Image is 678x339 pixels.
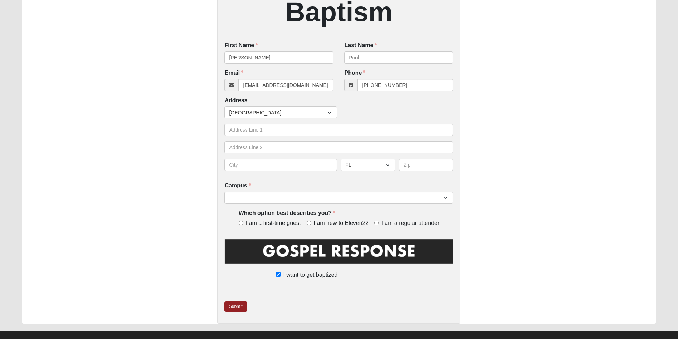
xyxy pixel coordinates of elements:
input: I want to get baptized [276,272,281,277]
label: Which option best describes you? [239,209,335,217]
input: Address Line 2 [224,141,453,153]
a: Submit [224,301,247,312]
label: Last Name [344,41,377,50]
img: GospelResponseBLK.png [224,238,453,270]
span: I am a first-time guest [246,219,301,227]
span: I am new to Eleven22 [314,219,369,227]
label: Phone [344,69,365,77]
span: I want to get baptized [283,271,337,279]
input: Zip [399,159,454,171]
span: [GEOGRAPHIC_DATA] [229,107,327,119]
label: Campus [224,182,251,190]
input: I am a regular attender [374,221,379,225]
input: Address Line 1 [224,124,453,136]
label: First Name [224,41,258,50]
label: Address [224,97,247,105]
input: I am new to Eleven22 [307,221,311,225]
input: City [224,159,337,171]
span: I am a regular attender [381,219,439,227]
label: Email [224,69,243,77]
input: I am a first-time guest [239,221,243,225]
